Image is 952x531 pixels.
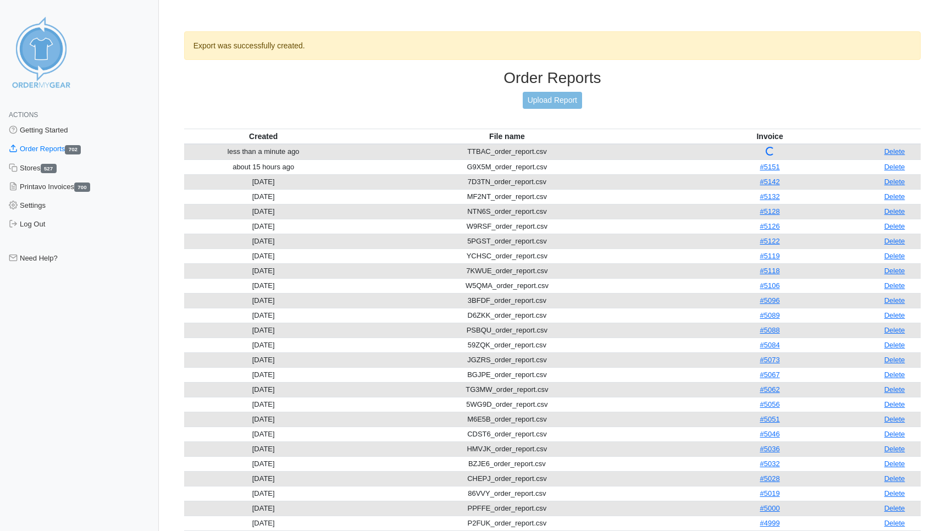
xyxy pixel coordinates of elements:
[884,385,905,394] a: Delete
[9,111,38,119] span: Actions
[184,323,343,338] td: [DATE]
[523,92,582,109] a: Upload Report
[760,178,779,186] a: #5142
[343,501,671,516] td: PPFFE_order_report.csv
[884,326,905,334] a: Delete
[760,252,779,260] a: #5119
[184,338,343,352] td: [DATE]
[760,370,779,379] a: #5067
[760,445,779,453] a: #5036
[343,412,671,427] td: M6E5B_order_report.csv
[884,400,905,408] a: Delete
[884,311,905,319] a: Delete
[343,189,671,204] td: MF2NT_order_report.csv
[65,145,81,154] span: 702
[343,263,671,278] td: 7KWUE_order_report.csv
[760,474,779,483] a: #5028
[343,129,671,144] th: File name
[184,204,343,219] td: [DATE]
[343,234,671,248] td: 5PGST_order_report.csv
[884,267,905,275] a: Delete
[760,163,779,171] a: #5151
[184,174,343,189] td: [DATE]
[760,296,779,305] a: #5096
[884,237,905,245] a: Delete
[884,341,905,349] a: Delete
[343,516,671,530] td: P2FUK_order_report.csv
[760,267,779,275] a: #5118
[760,356,779,364] a: #5073
[884,489,905,497] a: Delete
[343,144,671,160] td: TTBAC_order_report.csv
[884,519,905,527] a: Delete
[760,415,779,423] a: #5051
[343,159,671,174] td: G9X5M_order_report.csv
[760,430,779,438] a: #5046
[760,504,779,512] a: #5000
[184,501,343,516] td: [DATE]
[184,129,343,144] th: Created
[184,352,343,367] td: [DATE]
[760,489,779,497] a: #5019
[343,441,671,456] td: HMVJK_order_report.csv
[184,308,343,323] td: [DATE]
[184,69,921,87] h3: Order Reports
[343,323,671,338] td: PSBQU_order_report.csv
[343,427,671,441] td: CDST6_order_report.csv
[884,356,905,364] a: Delete
[184,219,343,234] td: [DATE]
[884,252,905,260] a: Delete
[760,237,779,245] a: #5122
[884,281,905,290] a: Delete
[884,178,905,186] a: Delete
[184,234,343,248] td: [DATE]
[884,147,905,156] a: Delete
[760,222,779,230] a: #5126
[884,163,905,171] a: Delete
[343,248,671,263] td: YCHSC_order_report.csv
[884,415,905,423] a: Delete
[343,278,671,293] td: W5QMA_order_report.csv
[184,441,343,456] td: [DATE]
[184,278,343,293] td: [DATE]
[760,326,779,334] a: #5088
[760,385,779,394] a: #5062
[184,397,343,412] td: [DATE]
[343,219,671,234] td: W9RSF_order_report.csv
[760,192,779,201] a: #5132
[184,471,343,486] td: [DATE]
[184,382,343,397] td: [DATE]
[184,293,343,308] td: [DATE]
[343,352,671,367] td: JGZRS_order_report.csv
[343,471,671,486] td: CHEPJ_order_report.csv
[184,263,343,278] td: [DATE]
[884,430,905,438] a: Delete
[184,189,343,204] td: [DATE]
[74,182,90,192] span: 700
[343,486,671,501] td: 86VVY_order_report.csv
[343,397,671,412] td: 5WG9D_order_report.csv
[343,308,671,323] td: D6ZKK_order_report.csv
[41,164,57,173] span: 527
[184,427,343,441] td: [DATE]
[884,474,905,483] a: Delete
[343,382,671,397] td: TG3MW_order_report.csv
[884,445,905,453] a: Delete
[184,367,343,382] td: [DATE]
[343,293,671,308] td: 3BFDF_order_report.csv
[760,311,779,319] a: #5089
[184,456,343,471] td: [DATE]
[343,367,671,382] td: BGJPE_order_report.csv
[343,174,671,189] td: 7D3TN_order_report.csv
[760,400,779,408] a: #5056
[760,460,779,468] a: #5032
[884,222,905,230] a: Delete
[884,296,905,305] a: Delete
[184,248,343,263] td: [DATE]
[884,460,905,468] a: Delete
[760,519,779,527] a: #4999
[343,456,671,471] td: BZJE6_order_report.csv
[184,412,343,427] td: [DATE]
[884,192,905,201] a: Delete
[884,370,905,379] a: Delete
